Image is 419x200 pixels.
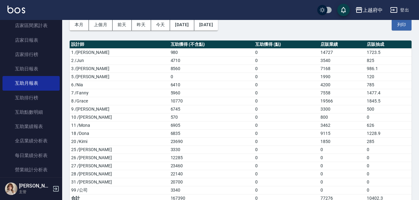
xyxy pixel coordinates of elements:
td: 18 /Dona [70,129,169,137]
button: 本月 [70,19,89,31]
th: 互助獲得 (不含點) [169,40,254,49]
td: 4710 [169,56,254,64]
td: 0 [319,170,365,178]
h5: [PERSON_NAME] [19,183,51,189]
a: 互助業績報表 [2,119,60,134]
a: 互助月報表 [2,76,60,90]
td: 0 [254,137,319,145]
a: 全店業績分析表 [2,134,60,148]
td: 0 [254,81,319,89]
td: 3462 [319,121,365,129]
button: [DATE] [170,19,194,31]
td: 9 /[PERSON_NAME] [70,105,169,113]
button: 登出 [388,4,412,16]
td: 1990 [319,73,365,81]
td: 20700 [169,178,254,186]
td: 0 [254,178,319,186]
td: 570 [169,113,254,121]
td: 7168 [319,64,365,73]
td: 10 /[PERSON_NAME] [70,113,169,121]
td: 1228.9 [365,129,412,137]
button: 今天 [151,19,170,31]
td: 980 [169,48,254,56]
img: Person [5,183,17,195]
td: 7558 [319,89,365,97]
td: 0 [319,162,365,170]
td: 6 /Nia [70,81,169,89]
td: 25 /[PERSON_NAME] [70,145,169,154]
td: 0 [365,162,412,170]
td: 0 [169,73,254,81]
td: 0 [319,145,365,154]
td: 0 [254,145,319,154]
td: 0 [254,129,319,137]
button: save [337,4,350,16]
td: 0 [319,186,365,194]
a: 互助日報表 [2,62,60,76]
a: 店家日報表 [2,33,60,47]
td: 285 [365,137,412,145]
td: 500 [365,105,412,113]
td: 26 /[PERSON_NAME] [70,154,169,162]
td: 22140 [169,170,254,178]
td: 7 /Fanny [70,89,169,97]
td: 626 [365,121,412,129]
a: 店家排行榜 [2,47,60,62]
td: 19566 [319,97,365,105]
td: 3300 [319,105,365,113]
td: 800 [319,113,365,121]
td: 6410 [169,81,254,89]
a: 營業統計分析表 [2,163,60,177]
td: 12285 [169,154,254,162]
th: 設計師 [70,40,169,49]
td: 0 [365,154,412,162]
button: 列印 [392,19,412,31]
a: 營業項目月分析表 [2,177,60,191]
td: 0 [254,48,319,56]
th: 互助獲得 (點) [254,40,319,49]
td: 28 /[PERSON_NAME] [70,170,169,178]
td: 0 [254,113,319,121]
td: 0 [365,170,412,178]
td: 4200 [319,81,365,89]
td: 0 [254,105,319,113]
td: 27 /[PERSON_NAME] [70,162,169,170]
td: 0 [319,178,365,186]
div: 上越府中 [363,6,383,14]
td: 120 [365,73,412,81]
td: 8 /Grace [70,97,169,105]
a: 互助點數明細 [2,105,60,119]
td: 1 /[PERSON_NAME] [70,48,169,56]
td: 0 [254,73,319,81]
button: [DATE] [194,19,218,31]
img: Logo [7,6,25,13]
td: 14727 [319,48,365,56]
td: 2 /Jun [70,56,169,64]
td: 3 /[PERSON_NAME] [70,64,169,73]
a: 店家區間累計表 [2,18,60,33]
td: 9115 [319,129,365,137]
td: 23690 [169,137,254,145]
td: 6745 [169,105,254,113]
td: 3540 [319,56,365,64]
td: 11 /Mona [70,121,169,129]
td: 0 [365,186,412,194]
th: 店販業績 [319,40,365,49]
td: 0 [254,162,319,170]
button: 上越府中 [353,4,385,17]
a: 每日業績分析表 [2,148,60,163]
td: 785 [365,81,412,89]
button: 昨天 [132,19,151,31]
td: 0 [254,121,319,129]
button: 前天 [113,19,132,31]
td: 20 /Kimi [70,137,169,145]
td: 0 [365,113,412,121]
td: 0 [254,56,319,64]
td: 3340 [169,186,254,194]
td: 0 [254,186,319,194]
td: 0 [254,170,319,178]
td: 0 [254,89,319,97]
td: 0 [319,154,365,162]
td: 0 [254,64,319,73]
td: 825 [365,56,412,64]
